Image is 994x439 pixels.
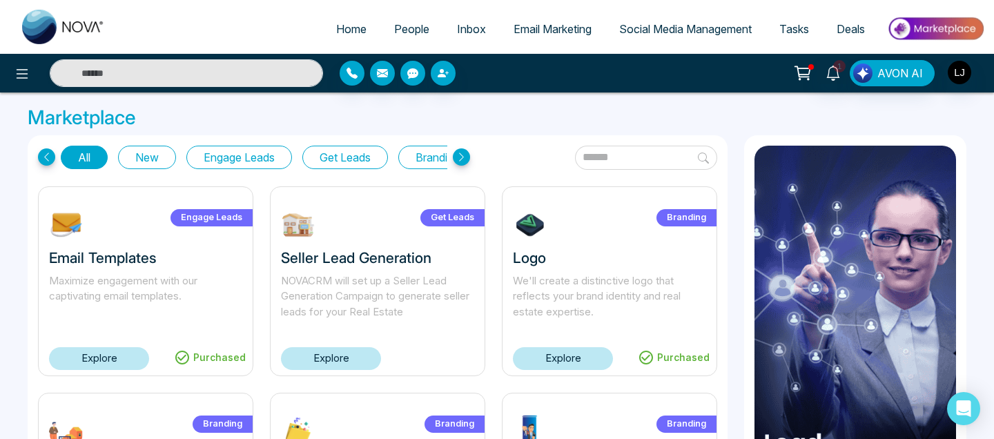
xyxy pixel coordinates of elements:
[513,208,547,242] img: 7tHiu1732304639.jpg
[619,22,752,36] span: Social Media Management
[823,16,879,42] a: Deals
[336,22,367,36] span: Home
[779,22,809,36] span: Tasks
[443,16,500,42] a: Inbox
[513,347,613,370] a: Explore
[853,64,873,83] img: Lead Flow
[61,146,108,169] button: All
[514,22,592,36] span: Email Marketing
[322,16,380,42] a: Home
[49,347,149,370] a: Explore
[193,416,253,433] label: Branding
[420,209,485,226] label: Get Leads
[837,22,865,36] span: Deals
[22,10,105,44] img: Nova CRM Logo
[948,61,971,84] img: User Avatar
[281,347,381,370] a: Explore
[398,146,477,169] button: Branding
[766,16,823,42] a: Tasks
[656,416,717,433] label: Branding
[877,65,923,81] span: AVON AI
[425,416,485,433] label: Branding
[850,60,935,86] button: AVON AI
[394,22,429,36] span: People
[281,273,474,320] p: NOVACRM will set up a Seller Lead Generation Campaign to generate seller leads for your Real Estate
[167,347,253,369] div: Purchased
[49,273,242,320] p: Maximize engagement with our captivating email templates.
[170,209,253,226] label: Engage Leads
[833,60,846,72] span: 1
[457,22,486,36] span: Inbox
[886,13,986,44] img: Market-place.gif
[947,392,980,425] div: Open Intercom Messenger
[281,249,474,266] h3: Seller Lead Generation
[631,347,717,369] div: Purchased
[281,208,315,242] img: W9EOY1739212645.jpg
[118,146,176,169] button: New
[49,249,242,266] h3: Email Templates
[302,146,388,169] button: Get Leads
[49,208,84,242] img: NOmgJ1742393483.jpg
[28,106,966,130] h3: Marketplace
[513,249,706,266] h3: Logo
[500,16,605,42] a: Email Marketing
[656,209,717,226] label: Branding
[380,16,443,42] a: People
[605,16,766,42] a: Social Media Management
[186,146,292,169] button: Engage Leads
[817,60,850,84] a: 1
[513,273,706,320] p: We'll create a distinctive logo that reflects your brand identity and real estate expertise.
